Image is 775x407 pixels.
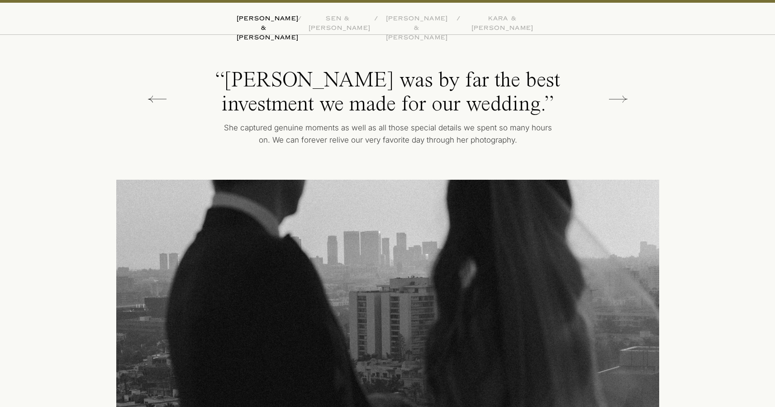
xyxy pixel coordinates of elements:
[224,122,552,152] p: She captured genuine moments as well as all those special details we spent so many hours on. We c...
[155,136,378,213] p: Engagements, solo portraits, maternity, just because — Sessions include 1.5-2 hours of coverage a...
[385,14,450,23] p: [PERSON_NAME] & [PERSON_NAME]
[237,14,292,23] p: [PERSON_NAME] & [PERSON_NAME]
[294,14,306,23] div: /
[309,14,368,23] p: sen & [PERSON_NAME]
[371,14,383,23] div: /
[466,14,539,23] p: kara & [PERSON_NAME]
[206,69,570,111] p: “[PERSON_NAME] was by far the best investment we made for our wedding.”
[155,68,331,97] h2: PORTRAITS
[152,123,324,151] h2: EDITORIAL
[453,14,465,23] div: /
[155,14,456,45] h2: WEDDINGS
[155,78,378,146] p: All collections includes digital and film photography coverage. From there, wedding collections a...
